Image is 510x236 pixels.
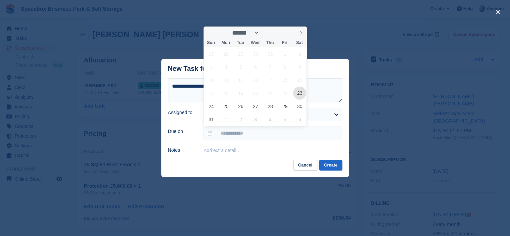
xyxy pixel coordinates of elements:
label: Notes [168,147,196,154]
span: August 24, 2025 [205,100,218,113]
span: August 30, 2025 [293,100,306,113]
span: September 1, 2025 [220,113,233,126]
label: Due on [168,128,196,135]
span: Sat [292,41,307,45]
button: Create [319,160,342,171]
span: September 3, 2025 [249,113,262,126]
span: August 18, 2025 [220,87,233,100]
span: September 4, 2025 [264,113,277,126]
button: Cancel [293,160,317,171]
span: September 6, 2025 [293,113,306,126]
span: August 16, 2025 [293,74,306,87]
span: August 4, 2025 [220,60,233,74]
span: August 21, 2025 [264,87,277,100]
input: Year [259,29,280,36]
span: July 29, 2025 [234,47,247,60]
span: August 23, 2025 [293,87,306,100]
span: August 6, 2025 [249,60,262,74]
span: August 1, 2025 [278,47,291,60]
span: August 19, 2025 [234,87,247,100]
span: August 25, 2025 [220,100,233,113]
span: August 14, 2025 [264,74,277,87]
div: New Task for Subscription #92518 [168,65,276,73]
span: August 27, 2025 [249,100,262,113]
span: August 22, 2025 [278,87,291,100]
span: August 2, 2025 [293,47,306,60]
button: Add extra detail… [204,148,241,153]
select: Month [230,29,260,36]
span: August 11, 2025 [220,74,233,87]
span: August 3, 2025 [205,60,218,74]
span: August 26, 2025 [234,100,247,113]
span: September 5, 2025 [278,113,291,126]
span: August 20, 2025 [249,87,262,100]
span: August 28, 2025 [264,100,277,113]
span: August 9, 2025 [293,60,306,74]
span: August 29, 2025 [278,100,291,113]
span: July 30, 2025 [249,47,262,60]
span: July 27, 2025 [205,47,218,60]
span: August 10, 2025 [205,74,218,87]
label: Assigned to [168,109,196,116]
span: September 2, 2025 [234,113,247,126]
span: Mon [218,41,233,45]
span: August 7, 2025 [264,60,277,74]
span: August 17, 2025 [205,87,218,100]
span: August 12, 2025 [234,74,247,87]
span: August 8, 2025 [278,60,291,74]
span: August 5, 2025 [234,60,247,74]
span: Tue [233,41,248,45]
span: Sun [204,41,218,45]
span: August 15, 2025 [278,74,291,87]
span: July 31, 2025 [264,47,277,60]
span: July 28, 2025 [220,47,233,60]
span: Thu [263,41,277,45]
span: Wed [248,41,263,45]
button: close [493,7,503,17]
span: Fri [277,41,292,45]
span: August 31, 2025 [205,113,218,126]
span: August 13, 2025 [249,74,262,87]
